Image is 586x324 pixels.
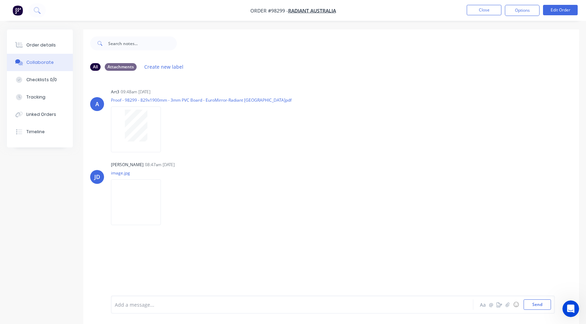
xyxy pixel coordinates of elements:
[7,54,73,71] button: Collaborate
[26,129,45,135] div: Timeline
[505,5,540,16] button: Options
[26,59,54,66] div: Collaborate
[512,300,520,309] button: ☺
[12,5,23,16] img: Factory
[141,62,187,71] button: Create new label
[543,5,578,15] button: Edit Order
[26,42,56,48] div: Order details
[90,63,101,71] div: All
[145,162,175,168] div: 08:47am [DATE]
[111,170,168,176] p: image.jpg
[26,94,45,100] div: Tracking
[7,88,73,106] button: Tracking
[487,300,495,309] button: @
[250,7,288,14] span: Order #98299 -
[111,89,119,95] div: art3
[111,162,144,168] div: [PERSON_NAME]
[121,89,150,95] div: 09:48am [DATE]
[467,5,501,15] button: Close
[95,100,99,108] div: A
[7,106,73,123] button: Linked Orders
[479,300,487,309] button: Aa
[111,97,292,103] p: Proof - 98299 - 829x1900mm - 3mm PVC Board - EuroMirror-Radiant [GEOGRAPHIC_DATA]pdf
[26,77,57,83] div: Checklists 0/0
[7,123,73,140] button: Timeline
[105,63,137,71] div: Attachments
[7,36,73,54] button: Order details
[562,300,579,317] iframe: Intercom live chat
[7,71,73,88] button: Checklists 0/0
[94,173,100,181] div: JD
[26,111,56,118] div: Linked Orders
[524,299,551,310] button: Send
[288,7,336,14] a: RADIANT AUSTRALIA
[108,36,177,50] input: Search notes...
